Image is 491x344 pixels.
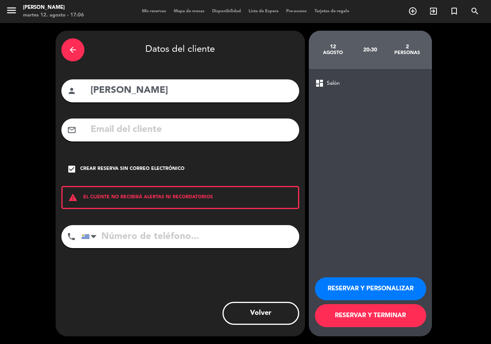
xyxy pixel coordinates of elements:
i: mail_outline [67,125,76,135]
div: personas [389,50,426,56]
i: phone [67,232,76,241]
div: 20:30 [351,36,389,63]
span: Tarjetas de regalo [311,9,353,13]
div: 2 [389,44,426,50]
input: Nombre del cliente [90,83,293,99]
span: Disponibilidad [208,9,245,13]
span: Salón [327,79,340,88]
i: exit_to_app [429,7,438,16]
button: RESERVAR Y TERMINAR [315,304,426,327]
i: menu [6,5,17,16]
div: agosto [315,50,352,56]
span: Pre-acceso [282,9,311,13]
button: menu [6,5,17,19]
i: person [67,86,76,95]
i: check_box [67,165,76,174]
div: Uruguay: +598 [82,225,99,248]
input: Número de teléfono... [81,225,299,248]
span: Mis reservas [138,9,170,13]
span: Mapa de mesas [170,9,208,13]
div: EL CLIENTE NO RECIBIRÁ ALERTAS NI RECORDATORIOS [61,186,299,209]
button: RESERVAR Y PERSONALIZAR [315,277,426,300]
div: 12 [315,44,352,50]
i: turned_in_not [450,7,459,16]
span: dashboard [315,79,324,88]
i: warning [63,193,83,202]
i: add_circle_outline [408,7,417,16]
div: Crear reserva sin correo electrónico [80,165,185,173]
input: Email del cliente [90,122,293,138]
div: Datos del cliente [61,36,299,63]
div: [PERSON_NAME] [23,4,84,12]
button: Volver [222,302,299,325]
span: Lista de Espera [245,9,282,13]
i: arrow_back [68,45,77,54]
i: search [470,7,479,16]
div: martes 12. agosto - 17:06 [23,12,84,19]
